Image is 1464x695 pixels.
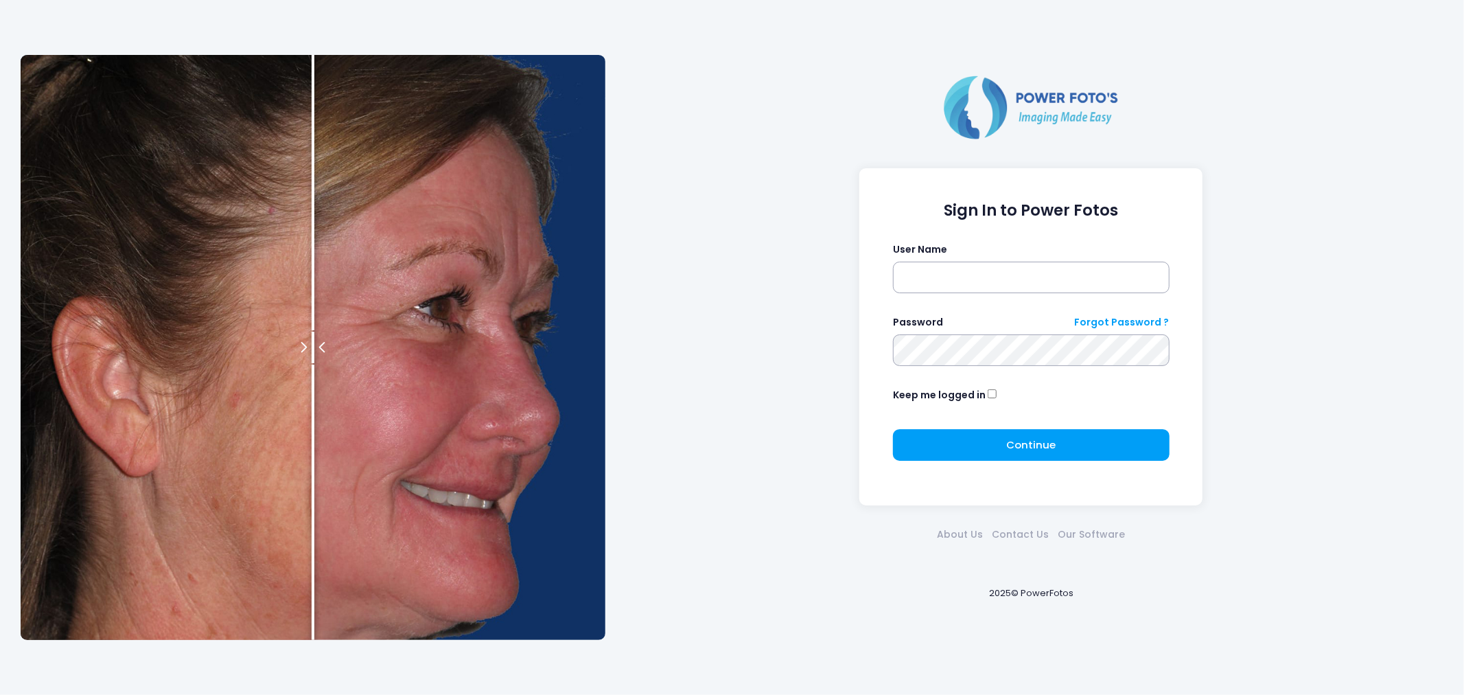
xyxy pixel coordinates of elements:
[988,527,1054,542] a: Contact Us
[1054,527,1130,542] a: Our Software
[893,388,986,402] label: Keep me logged in
[1075,315,1170,330] a: Forgot Password ?
[893,429,1170,461] button: Continue
[933,527,988,542] a: About Us
[893,201,1170,220] h1: Sign In to Power Fotos
[938,73,1124,141] img: Logo
[1006,437,1056,452] span: Continue
[619,565,1443,623] div: 2025© PowerFotos
[893,242,947,257] label: User Name
[893,315,943,330] label: Password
